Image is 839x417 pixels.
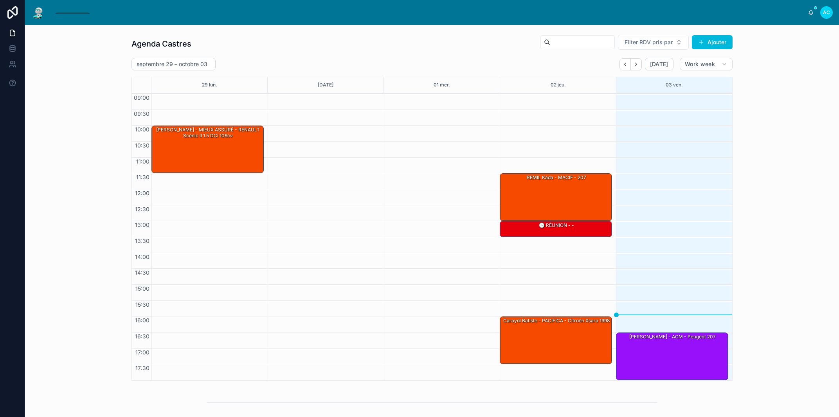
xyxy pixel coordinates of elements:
[631,58,642,70] button: Next
[31,6,45,19] img: App logo
[133,142,151,149] span: 10:30
[501,222,611,229] div: 🕒 RÉUNION - -
[625,38,673,46] span: Filter RDV pris par
[133,190,151,196] span: 12:00
[131,38,191,49] h1: Agenda Castres
[133,333,151,340] span: 16:30
[133,206,151,212] span: 12:30
[152,126,263,173] div: [PERSON_NAME] - MIEUX ASSURÉ - RENAULT Scénic II 1.5 dCi 106cv
[434,77,450,93] button: 01 mer.
[616,333,728,380] div: [PERSON_NAME] - ACM - Peugeot 207
[132,94,151,101] span: 09:00
[133,269,151,276] span: 14:30
[133,285,151,292] span: 15:00
[645,58,673,70] button: [DATE]
[666,77,683,93] button: 03 ven.
[133,126,151,133] span: 10:00
[618,333,727,340] div: [PERSON_NAME] - ACM - Peugeot 207
[133,317,151,324] span: 16:00
[500,174,612,221] div: REMIL Kada - MACIF - 207
[318,77,333,93] button: [DATE]
[685,61,715,68] span: Work week
[500,317,612,364] div: Carayol Batiste - PACIFICA - Citroën Xsara 1998
[137,60,207,68] h2: septembre 29 – octobre 03
[132,110,151,117] span: 09:30
[202,77,217,93] button: 29 lun.
[500,221,612,237] div: 🕒 RÉUNION - -
[133,221,151,228] span: 13:00
[501,317,611,324] div: Carayol Batiste - PACIFICA - Citroën Xsara 1998
[153,126,263,139] div: [PERSON_NAME] - MIEUX ASSURÉ - RENAULT Scénic II 1.5 dCi 106cv
[501,174,611,181] div: REMIL Kada - MACIF - 207
[134,158,151,165] span: 11:00
[133,365,151,371] span: 17:30
[823,9,830,16] span: AC
[692,35,733,49] button: Ajouter
[133,253,151,260] span: 14:00
[133,349,151,356] span: 17:00
[133,237,151,244] span: 13:30
[619,58,631,70] button: Back
[618,35,689,50] button: Select Button
[52,11,808,14] div: scrollable content
[133,301,151,308] span: 15:30
[650,61,668,68] span: [DATE]
[551,77,566,93] button: 02 jeu.
[134,174,151,180] span: 11:30
[680,58,733,70] button: Work week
